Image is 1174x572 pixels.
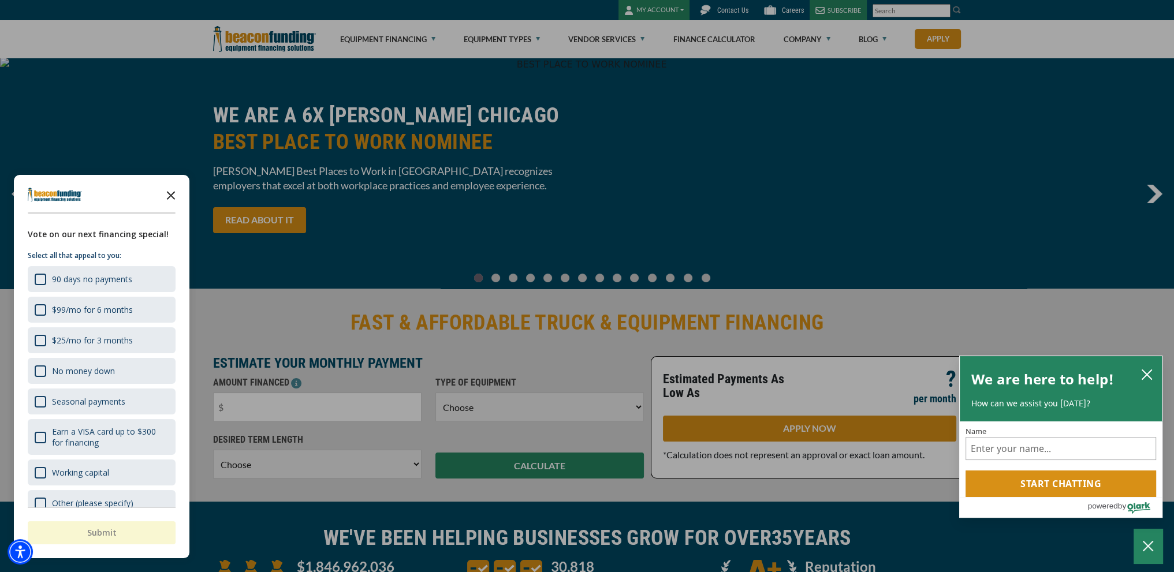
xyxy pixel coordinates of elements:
[52,304,133,315] div: $99/mo for 6 months
[28,266,176,292] div: 90 days no payments
[966,470,1156,497] button: Start chatting
[1087,498,1162,517] a: Powered by Olark - open in a new tab
[1134,529,1162,563] button: Close Chatbox
[8,539,33,564] div: Accessibility Menu
[28,388,176,414] div: Seasonal payments
[52,274,132,285] div: 90 days no payments
[28,419,176,455] div: Earn a VISA card up to $300 for financing
[28,250,176,261] p: Select all that appeal to you:
[971,398,1150,409] p: How can we assist you [DATE]?
[966,427,1156,435] label: Name
[28,459,176,485] div: Working capital
[1118,499,1126,513] span: by
[959,356,1162,518] div: olark chatbox
[14,175,189,558] div: Survey
[28,297,176,323] div: $99/mo for 6 months
[52,365,115,376] div: No money down
[971,368,1114,391] h2: We are here to help!
[1138,366,1156,382] button: close chatbox
[28,521,176,544] button: Submit
[52,335,133,346] div: $25/mo for 3 months
[28,228,176,241] div: Vote on our next financing special!
[159,183,182,206] button: Close the survey
[52,396,125,407] div: Seasonal payments
[52,498,133,509] div: Other (please specify)
[28,327,176,353] div: $25/mo for 3 months
[966,437,1156,460] input: Name
[52,467,109,478] div: Working capital
[28,188,82,201] img: Company logo
[28,358,176,384] div: No money down
[1087,499,1117,513] span: powered
[28,490,176,516] div: Other (please specify)
[52,426,169,448] div: Earn a VISA card up to $300 for financing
